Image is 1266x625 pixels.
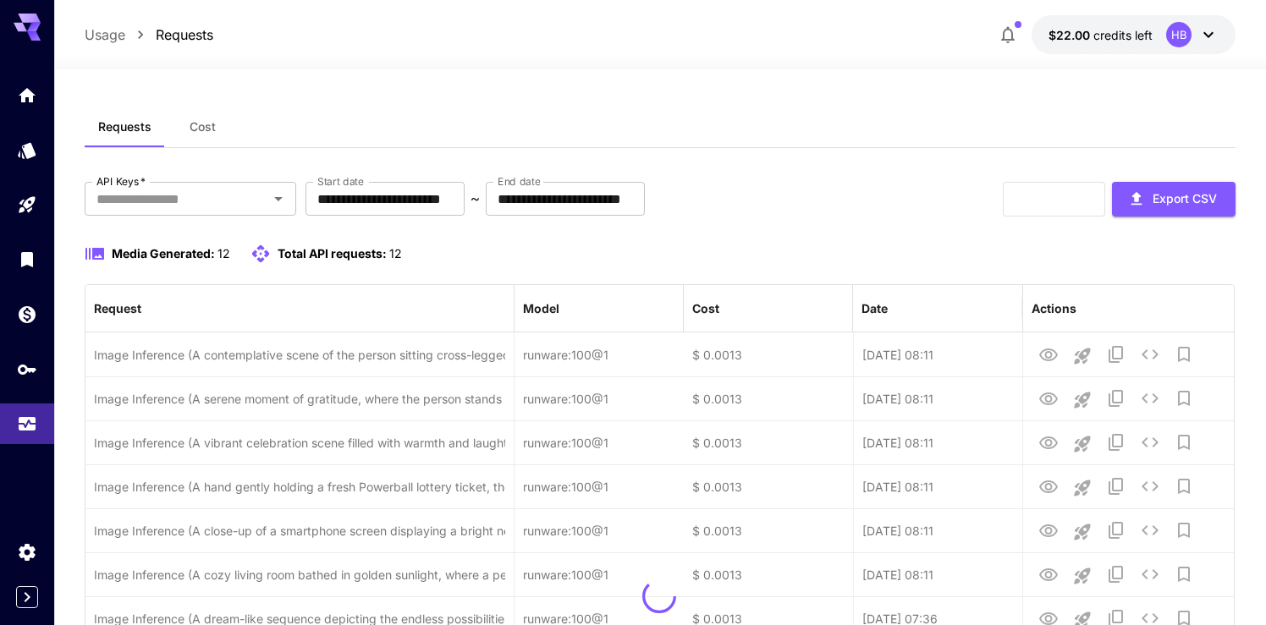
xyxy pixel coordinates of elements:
div: Date [861,301,888,315]
div: Cost [692,301,719,315]
span: $22.00 [1049,28,1093,42]
span: Cost [190,119,216,134]
a: Usage [85,25,125,45]
span: 12 [217,246,230,260]
div: $22.00 [1049,26,1153,44]
div: Request [94,301,141,315]
button: $22.00HB [1032,15,1236,54]
div: Playground [17,195,37,216]
div: Model [523,301,559,315]
div: Actions [1032,301,1076,315]
div: Library [17,249,37,270]
label: End date [498,174,540,189]
div: Home [17,85,37,106]
span: Total API requests: [278,246,387,260]
label: Start date [317,174,364,189]
nav: breadcrumb [85,25,213,45]
a: Requests [156,25,213,45]
span: credits left [1093,28,1153,42]
div: Usage [17,414,37,435]
label: API Keys [96,174,146,189]
div: Models [17,140,37,161]
span: Media Generated: [112,246,215,260]
span: Requests [98,119,151,134]
div: HB [1166,22,1192,47]
div: Wallet [17,304,37,325]
button: Open [267,187,290,211]
p: ~ [471,189,480,209]
span: 12 [389,246,402,260]
button: Expand sidebar [16,586,38,608]
div: Settings [17,541,37,562]
button: Export CSV [1112,182,1236,217]
div: API Keys [17,359,37,380]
